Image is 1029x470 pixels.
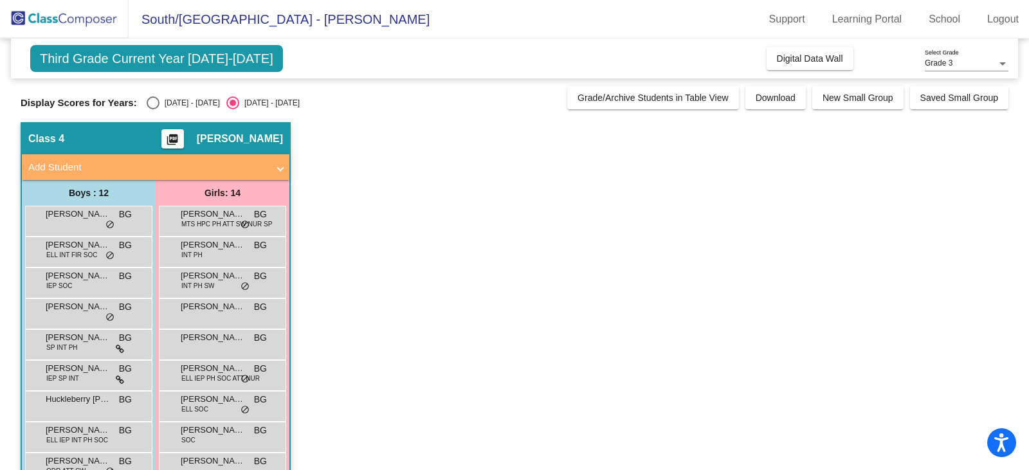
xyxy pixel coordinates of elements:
span: Huckleberry [PERSON_NAME] [46,393,110,406]
a: Logout [977,9,1029,30]
mat-radio-group: Select an option [147,96,300,109]
span: Grade 3 [925,59,952,68]
span: Third Grade Current Year [DATE]-[DATE] [30,45,283,72]
a: Support [759,9,815,30]
span: BG [119,455,132,468]
span: ELL SOC [181,404,208,414]
span: do_not_disturb_alt [241,282,250,292]
span: [PERSON_NAME] [181,424,245,437]
span: South/[GEOGRAPHIC_DATA] - [PERSON_NAME] [129,9,430,30]
span: BG [254,239,267,252]
span: BG [254,455,267,468]
span: [PERSON_NAME] [181,362,245,375]
span: BG [254,300,267,314]
span: [PERSON_NAME] [181,269,245,282]
span: [PERSON_NAME] [46,208,110,221]
span: SP INT PH [46,343,78,352]
button: Download [745,86,806,109]
span: Download [756,93,796,103]
div: [DATE] - [DATE] [159,97,220,109]
span: Digital Data Wall [777,53,843,64]
span: BG [254,208,267,221]
span: [PERSON_NAME] [181,393,245,406]
span: [PERSON_NAME] [PERSON_NAME] [46,239,110,251]
span: IEP SP INT [46,374,79,383]
span: BG [119,362,132,375]
span: New Small Group [823,93,893,103]
span: Display Scores for Years: [21,97,137,109]
span: BG [254,331,267,345]
span: BG [119,269,132,283]
span: [PERSON_NAME] [181,239,245,251]
span: BG [254,362,267,375]
button: New Small Group [812,86,904,109]
span: Saved Small Group [920,93,998,103]
span: do_not_disturb_alt [241,374,250,384]
span: BG [119,300,132,314]
div: Girls: 14 [156,180,289,206]
span: SOC [181,435,196,445]
span: ELL INT FIR SOC [46,250,97,260]
span: BG [119,239,132,252]
button: Grade/Archive Students in Table View [567,86,739,109]
span: [PERSON_NAME] [46,269,110,282]
div: [DATE] - [DATE] [239,97,300,109]
span: ELL IEP INT PH SOC [46,435,108,445]
span: [PERSON_NAME] [PERSON_NAME] [46,424,110,437]
span: do_not_disturb_alt [105,312,114,323]
span: [PERSON_NAME] [46,331,110,344]
mat-icon: picture_as_pdf [165,133,180,151]
span: Class 4 [28,132,64,145]
button: Digital Data Wall [767,47,853,70]
button: Saved Small Group [910,86,1008,109]
span: [PERSON_NAME] [197,132,283,145]
span: BG [119,424,132,437]
span: [PERSON_NAME] [46,300,110,313]
span: BG [254,269,267,283]
span: INT PH [181,250,203,260]
span: BG [254,424,267,437]
span: MTS HPC PH ATT SW NUR SP [181,219,272,229]
span: ELL IEP PH SOC ATT NUR [181,374,260,383]
span: BG [119,393,132,406]
span: BG [119,331,132,345]
span: INT PH SW [181,281,214,291]
span: [PERSON_NAME] [181,208,245,221]
span: do_not_disturb_alt [241,220,250,230]
a: School [918,9,970,30]
span: Grade/Archive Students in Table View [578,93,729,103]
span: [PERSON_NAME] [46,362,110,375]
span: BG [254,393,267,406]
span: do_not_disturb_alt [241,405,250,415]
div: Boys : 12 [22,180,156,206]
span: do_not_disturb_alt [105,251,114,261]
mat-panel-title: Add Student [28,160,268,175]
span: [PERSON_NAME] [181,331,245,344]
a: Learning Portal [822,9,913,30]
span: IEP SOC [46,281,72,291]
span: [PERSON_NAME] [46,455,110,467]
button: Print Students Details [161,129,184,149]
span: [PERSON_NAME] [181,300,245,313]
mat-expansion-panel-header: Add Student [22,154,289,180]
span: BG [119,208,132,221]
span: do_not_disturb_alt [105,220,114,230]
span: [PERSON_NAME] [181,455,245,467]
